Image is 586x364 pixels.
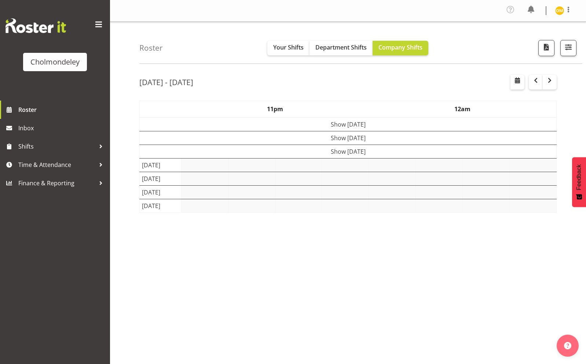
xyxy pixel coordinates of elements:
[273,43,304,51] span: Your Shifts
[140,172,182,186] td: [DATE]
[18,104,106,115] span: Roster
[564,342,571,349] img: help-xxl-2.png
[18,141,95,152] span: Shifts
[140,186,182,199] td: [DATE]
[510,75,524,90] button: Select a specific date within the roster.
[18,123,106,134] span: Inbox
[560,40,576,56] button: Filter Shifts
[310,41,373,55] button: Department Shifts
[572,157,586,207] button: Feedback - Show survey
[538,40,554,56] button: Download a PDF of the roster according to the set date range.
[373,41,428,55] button: Company Shifts
[140,131,557,145] td: Show [DATE]
[267,41,310,55] button: Your Shifts
[576,164,582,190] span: Feedback
[140,117,557,131] td: Show [DATE]
[139,44,163,52] h4: Roster
[369,101,557,118] th: 12am
[140,199,182,213] td: [DATE]
[181,101,369,118] th: 11pm
[378,43,422,51] span: Company Shifts
[139,77,193,87] h2: [DATE] - [DATE]
[18,159,95,170] span: Time & Attendance
[6,18,66,33] img: Rosterit website logo
[555,6,564,15] img: olivia-miller10906.jpg
[140,145,557,159] td: Show [DATE]
[140,159,182,172] td: [DATE]
[315,43,367,51] span: Department Shifts
[30,57,80,68] div: Cholmondeley
[18,178,95,189] span: Finance & Reporting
